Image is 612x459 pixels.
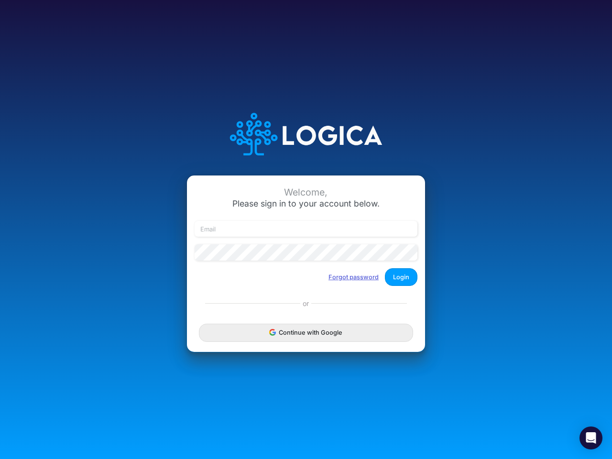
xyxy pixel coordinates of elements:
div: Welcome, [195,187,417,198]
span: Please sign in to your account below. [232,198,380,208]
div: Open Intercom Messenger [579,426,602,449]
button: Login [385,268,417,286]
button: Forgot password [322,269,385,285]
input: Email [195,221,417,237]
button: Continue with Google [199,324,413,341]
